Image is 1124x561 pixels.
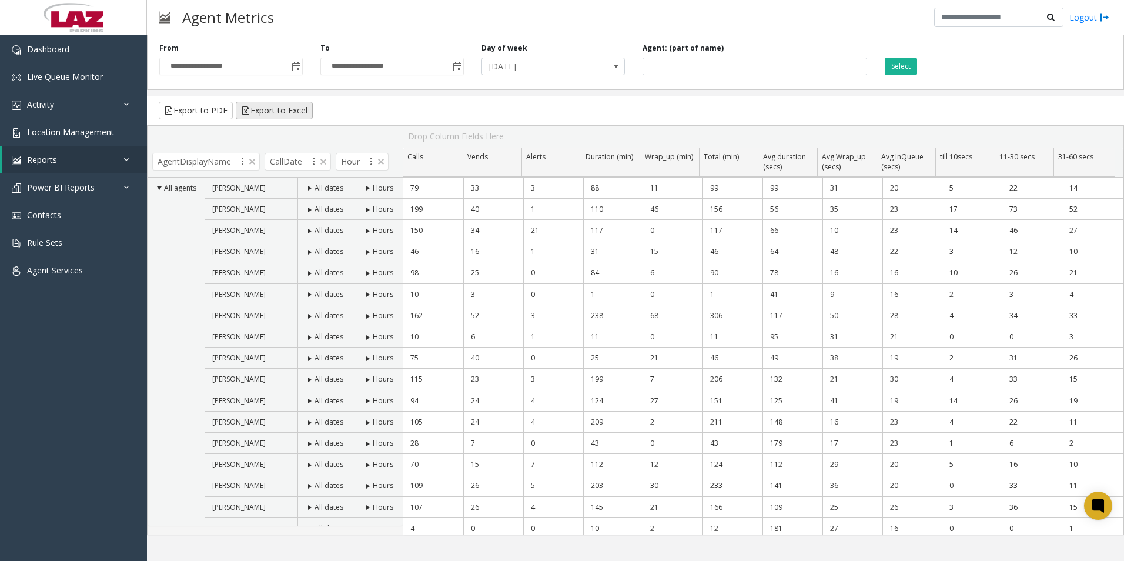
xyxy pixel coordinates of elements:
[463,178,523,199] td: 33
[942,412,1002,433] td: 4
[643,178,702,199] td: 11
[1062,390,1122,412] td: 19
[762,326,822,348] td: 95
[702,475,762,496] td: 233
[12,128,21,138] img: 'icon'
[408,131,504,142] span: Drop Column Fields Here
[463,497,523,518] td: 26
[12,156,21,165] img: 'icon'
[212,459,266,469] span: [PERSON_NAME]
[1002,326,1062,348] td: 0
[643,262,702,283] td: 6
[822,199,882,220] td: 35
[212,310,266,320] span: [PERSON_NAME]
[27,154,57,165] span: Reports
[822,241,882,262] td: 48
[315,459,343,469] span: All dates
[236,102,313,119] button: Export to Excel
[403,178,463,199] td: 79
[12,183,21,193] img: 'icon'
[882,390,942,412] td: 19
[762,454,822,475] td: 112
[763,152,806,172] span: Avg duration (secs)
[212,225,266,235] span: [PERSON_NAME]
[942,433,1002,454] td: 1
[523,497,583,518] td: 4
[882,433,942,454] td: 23
[315,204,343,214] span: All dates
[523,475,583,496] td: 5
[1002,475,1062,496] td: 33
[523,284,583,305] td: 0
[762,369,822,390] td: 132
[882,199,942,220] td: 23
[1100,11,1109,24] img: logout
[373,480,393,490] span: Hours
[762,433,822,454] td: 179
[882,284,942,305] td: 16
[1062,284,1122,305] td: 4
[315,417,343,427] span: All dates
[289,58,302,75] span: Toggle popup
[702,497,762,518] td: 166
[27,44,69,55] span: Dashboard
[942,497,1002,518] td: 3
[463,262,523,283] td: 25
[212,502,266,512] span: [PERSON_NAME]
[373,289,393,299] span: Hours
[467,152,488,162] span: Vends
[940,152,972,162] span: till 10secs
[12,101,21,110] img: 'icon'
[942,199,1002,220] td: 17
[212,332,266,342] span: [PERSON_NAME]
[523,518,583,539] td: 0
[942,348,1002,369] td: 2
[702,199,762,220] td: 156
[822,178,882,199] td: 31
[882,412,942,433] td: 23
[27,209,61,221] span: Contacts
[212,289,266,299] span: [PERSON_NAME]
[1062,454,1122,475] td: 10
[882,518,942,539] td: 16
[942,475,1002,496] td: 0
[159,102,233,119] button: Export to PDF
[643,412,702,433] td: 2
[373,332,393,342] span: Hours
[643,220,702,241] td: 0
[403,305,463,326] td: 162
[27,99,54,110] span: Activity
[704,152,739,162] span: Total (min)
[1062,475,1122,496] td: 11
[373,438,393,448] span: Hours
[762,178,822,199] td: 99
[373,310,393,320] span: Hours
[702,518,762,539] td: 12
[403,220,463,241] td: 150
[1002,305,1062,326] td: 34
[643,497,702,518] td: 21
[463,326,523,348] td: 6
[1062,241,1122,262] td: 10
[1002,284,1062,305] td: 3
[643,518,702,539] td: 2
[1062,262,1122,283] td: 21
[373,225,393,235] span: Hours
[315,353,343,363] span: All dates
[822,152,866,172] span: Avg Wrap_up (secs)
[822,220,882,241] td: 10
[176,3,280,32] h3: Agent Metrics
[315,396,343,406] span: All dates
[583,326,643,348] td: 11
[762,262,822,283] td: 78
[373,396,393,406] span: Hours
[212,246,266,256] span: [PERSON_NAME]
[373,502,393,512] span: Hours
[702,284,762,305] td: 1
[702,412,762,433] td: 211
[762,220,822,241] td: 66
[315,289,343,299] span: All dates
[645,152,693,162] span: Wrap_up (min)
[586,152,633,162] span: Duration (min)
[27,237,62,248] span: Rule Sets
